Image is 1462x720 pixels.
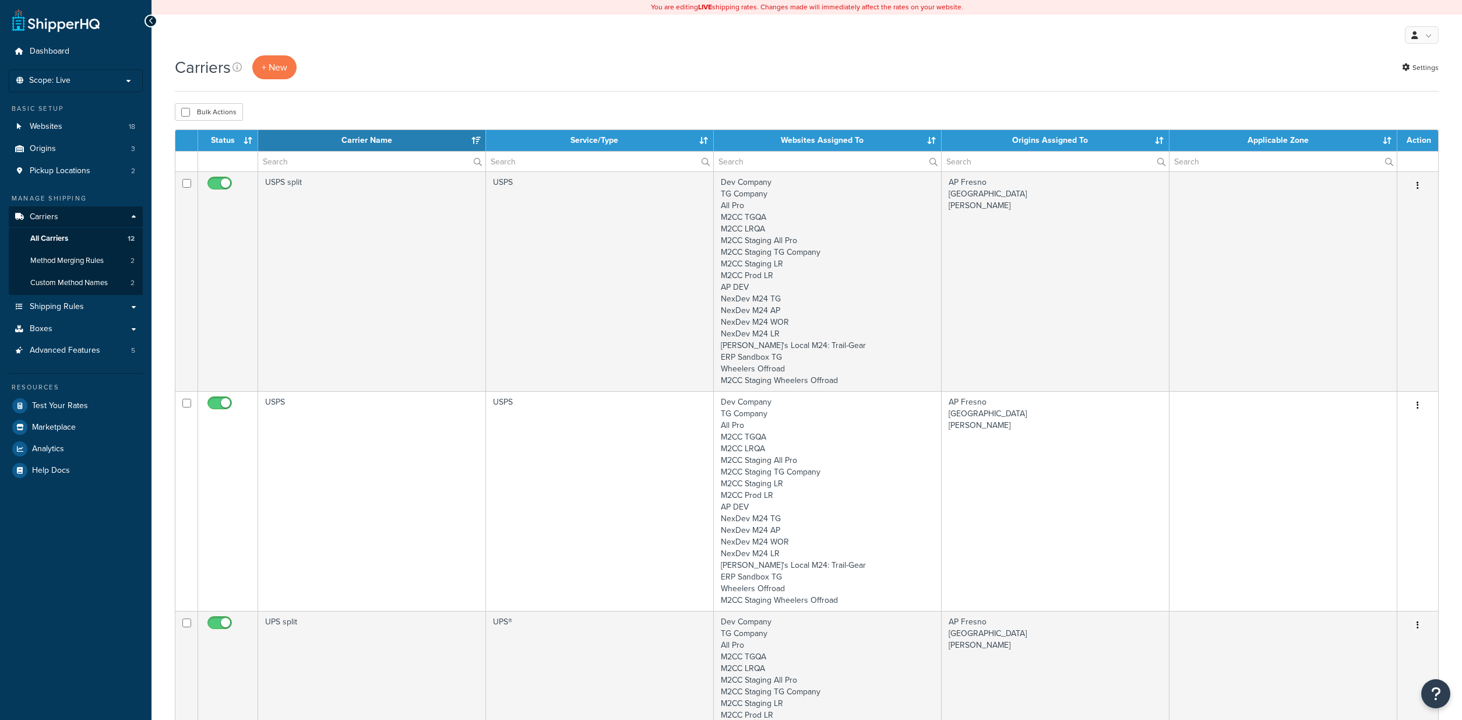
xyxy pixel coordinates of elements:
[1402,59,1439,76] a: Settings
[9,160,143,182] li: Pickup Locations
[32,423,76,433] span: Marketplace
[1421,679,1450,708] button: Open Resource Center
[9,228,143,250] li: All Carriers
[9,116,143,138] li: Websites
[131,278,135,288] span: 2
[9,104,143,114] div: Basic Setup
[9,296,143,318] a: Shipping Rules
[9,41,143,62] a: Dashboard
[9,138,143,160] li: Origins
[258,171,486,391] td: USPS split
[252,55,297,79] button: + New
[714,391,942,611] td: Dev Company TG Company All Pro M2CC TGQA M2CC LRQA M2CC Staging All Pro M2CC Staging TG Company M...
[30,144,56,154] span: Origins
[9,250,143,272] li: Method Merging Rules
[131,256,135,266] span: 2
[30,346,100,356] span: Advanced Features
[9,272,143,294] a: Custom Method Names 2
[29,76,71,86] span: Scope: Live
[9,318,143,340] a: Boxes
[9,116,143,138] a: Websites 18
[942,152,1169,171] input: Search
[30,47,69,57] span: Dashboard
[32,401,88,411] span: Test Your Rates
[9,272,143,294] li: Custom Method Names
[198,130,258,151] th: Status: activate to sort column ascending
[30,122,62,132] span: Websites
[698,2,712,12] b: LIVE
[30,324,52,334] span: Boxes
[714,152,941,171] input: Search
[1169,152,1397,171] input: Search
[12,9,100,32] a: ShipperHQ Home
[131,166,135,176] span: 2
[258,152,485,171] input: Search
[9,417,143,438] a: Marketplace
[131,346,135,356] span: 5
[30,256,104,266] span: Method Merging Rules
[175,103,243,121] button: Bulk Actions
[175,56,231,79] h1: Carriers
[131,144,135,154] span: 3
[1397,130,1438,151] th: Action
[486,152,713,171] input: Search
[942,391,1169,611] td: AP Fresno [GEOGRAPHIC_DATA] [PERSON_NAME]
[9,206,143,295] li: Carriers
[486,130,714,151] th: Service/Type: activate to sort column ascending
[30,234,68,244] span: All Carriers
[1169,130,1397,151] th: Applicable Zone: activate to sort column ascending
[942,171,1169,391] td: AP Fresno [GEOGRAPHIC_DATA] [PERSON_NAME]
[714,171,942,391] td: Dev Company TG Company All Pro M2CC TGQA M2CC LRQA M2CC Staging All Pro M2CC Staging TG Company M...
[30,212,58,222] span: Carriers
[9,340,143,361] li: Advanced Features
[486,391,714,611] td: USPS
[9,460,143,481] a: Help Docs
[486,171,714,391] td: USPS
[30,166,90,176] span: Pickup Locations
[258,130,486,151] th: Carrier Name: activate to sort column ascending
[129,122,135,132] span: 18
[32,444,64,454] span: Analytics
[9,395,143,416] a: Test Your Rates
[9,250,143,272] a: Method Merging Rules 2
[9,382,143,392] div: Resources
[714,130,942,151] th: Websites Assigned To: activate to sort column ascending
[32,466,70,476] span: Help Docs
[9,206,143,228] a: Carriers
[258,391,486,611] td: USPS
[9,340,143,361] a: Advanced Features 5
[128,234,135,244] span: 12
[9,160,143,182] a: Pickup Locations 2
[9,228,143,250] a: All Carriers 12
[30,302,84,312] span: Shipping Rules
[30,278,108,288] span: Custom Method Names
[9,138,143,160] a: Origins 3
[9,194,143,203] div: Manage Shipping
[9,438,143,459] a: Analytics
[942,130,1169,151] th: Origins Assigned To: activate to sort column ascending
